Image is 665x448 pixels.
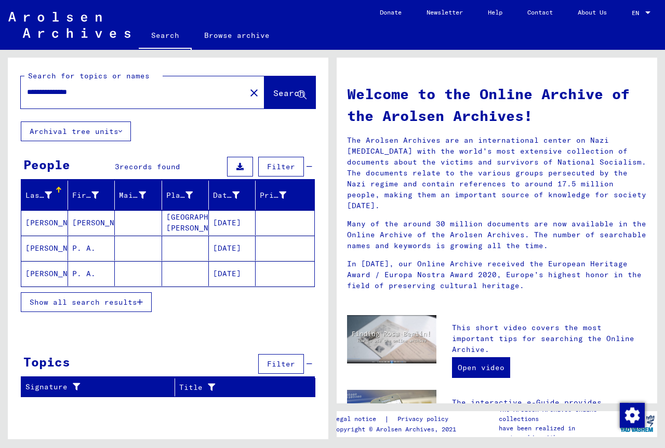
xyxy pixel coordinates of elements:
[119,187,161,203] div: Maiden Name
[179,382,289,393] div: Title
[267,359,295,369] span: Filter
[213,187,255,203] div: Date of Birth
[248,87,260,99] mat-icon: close
[244,82,264,103] button: Clear
[21,181,68,210] mat-header-cell: Last Name
[28,71,150,80] mat-label: Search for topics or names
[209,210,256,235] mat-cell: [DATE]
[213,190,240,201] div: Date of Birth
[179,379,302,396] div: Title
[347,83,647,127] h1: Welcome to the Online Archive of the Arolsen Archives!
[68,181,115,210] mat-header-cell: First Name
[115,162,119,171] span: 3
[347,259,647,291] p: In [DATE], our Online Archive received the European Heritage Award / Europa Nostra Award 2020, Eu...
[452,322,647,355] p: This short video covers the most important tips for searching the Online Archive.
[499,424,617,442] p: have been realized in partnership with
[72,187,114,203] div: First Name
[347,315,436,364] img: video.jpg
[347,135,647,211] p: The Arolsen Archives are an international center on Nazi [MEDICAL_DATA] with the world’s most ext...
[8,12,130,38] img: Arolsen_neg.svg
[115,181,162,210] mat-header-cell: Maiden Name
[68,210,115,235] mat-cell: [PERSON_NAME]
[267,162,295,171] span: Filter
[25,187,68,203] div: Last Name
[632,9,643,17] span: EN
[30,297,137,307] span: Show all search results
[139,23,192,50] a: Search
[264,76,315,108] button: Search
[21,121,131,141] button: Archival tree units
[68,236,115,261] mat-cell: P. A.
[23,352,70,371] div: Topics
[192,23,282,48] a: Browse archive
[166,190,193,201] div: Place of Birth
[258,157,304,177] button: Filter
[347,219,647,251] p: Many of the around 30 million documents are now available in the Online Archive of the Arolsen Ar...
[162,210,209,235] mat-cell: [GEOGRAPHIC_DATA][PERSON_NAME]
[332,425,461,434] p: Copyright © Arolsen Archives, 2021
[162,181,209,210] mat-header-cell: Place of Birth
[166,187,208,203] div: Place of Birth
[25,379,175,396] div: Signature
[25,382,162,392] div: Signature
[119,190,145,201] div: Maiden Name
[389,414,461,425] a: Privacy policy
[68,261,115,286] mat-cell: P. A.
[23,155,70,174] div: People
[273,88,304,98] span: Search
[72,190,99,201] div: First Name
[499,405,617,424] p: The Arolsen Archives online collections
[256,181,314,210] mat-header-cell: Prisoner #
[119,162,180,171] span: records found
[332,414,384,425] a: Legal notice
[21,261,68,286] mat-cell: [PERSON_NAME]
[21,292,152,312] button: Show all search results
[209,261,256,286] mat-cell: [DATE]
[618,411,657,437] img: yv_logo.png
[260,190,286,201] div: Prisoner #
[209,181,256,210] mat-header-cell: Date of Birth
[21,236,68,261] mat-cell: [PERSON_NAME]
[25,190,52,201] div: Last Name
[258,354,304,374] button: Filter
[21,210,68,235] mat-cell: [PERSON_NAME]
[260,187,302,203] div: Prisoner #
[209,236,256,261] mat-cell: [DATE]
[452,357,510,378] a: Open video
[620,403,645,428] img: Change consent
[332,414,461,425] div: |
